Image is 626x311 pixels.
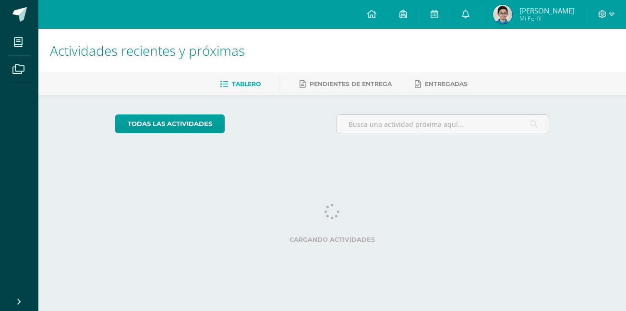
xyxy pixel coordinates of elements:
span: [PERSON_NAME] [519,6,575,15]
span: Tablero [232,80,261,87]
a: Entregadas [415,76,468,92]
span: Mi Perfil [519,14,575,23]
a: Tablero [220,76,261,92]
a: Pendientes de entrega [300,76,392,92]
a: todas las Actividades [115,114,225,133]
span: Actividades recientes y próximas [50,41,245,60]
span: Pendientes de entrega [310,80,392,87]
label: Cargando actividades [115,236,550,243]
span: Entregadas [425,80,468,87]
img: 5be8c02892cdc226414afe1279936e7d.png [493,5,512,24]
input: Busca una actividad próxima aquí... [337,115,549,134]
